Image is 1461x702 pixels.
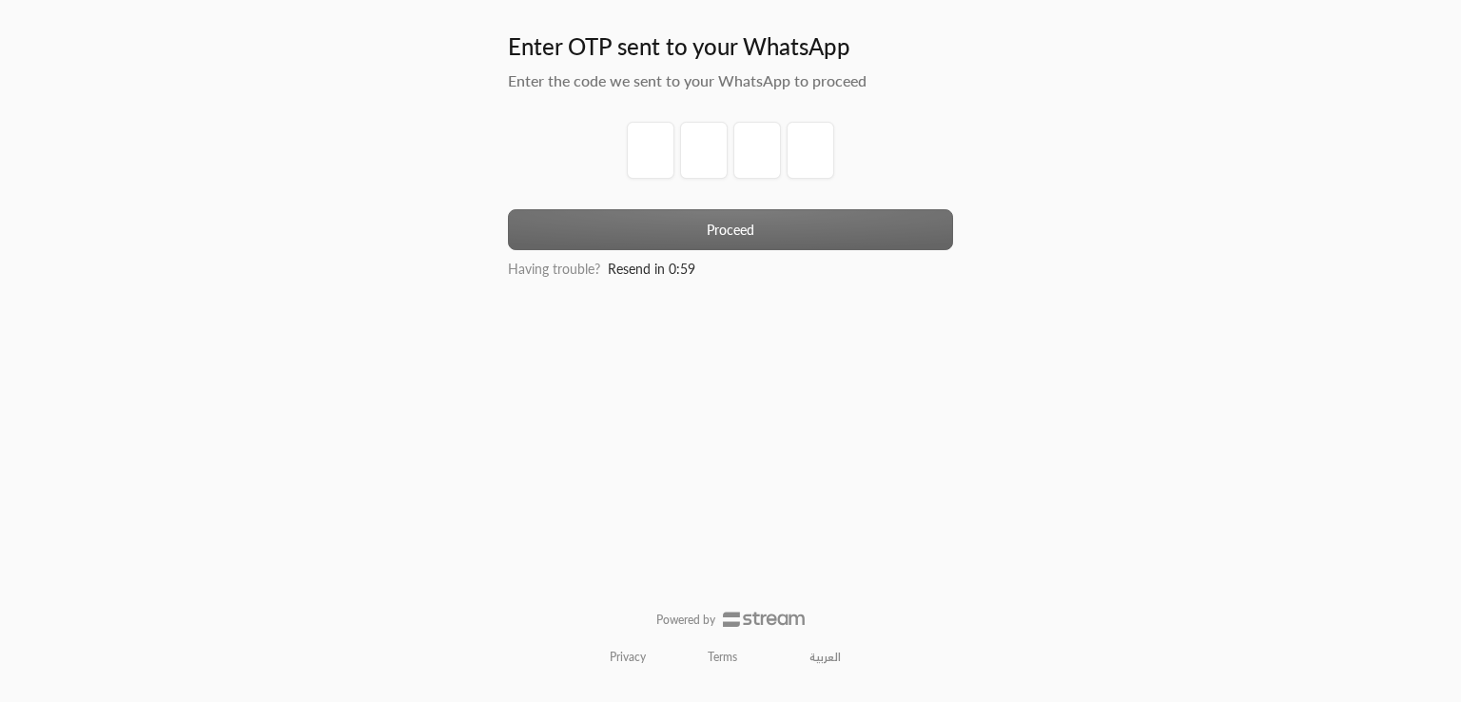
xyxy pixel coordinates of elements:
[610,650,646,665] a: Privacy
[799,642,851,673] a: العربية
[508,261,600,277] span: Having trouble?
[708,650,737,665] a: Terms
[608,261,695,277] span: Resend in 0:59
[656,613,715,628] p: Powered by
[508,69,953,92] h5: Enter the code we sent to your WhatsApp to proceed
[508,31,953,62] h3: Enter OTP sent to your WhatsApp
